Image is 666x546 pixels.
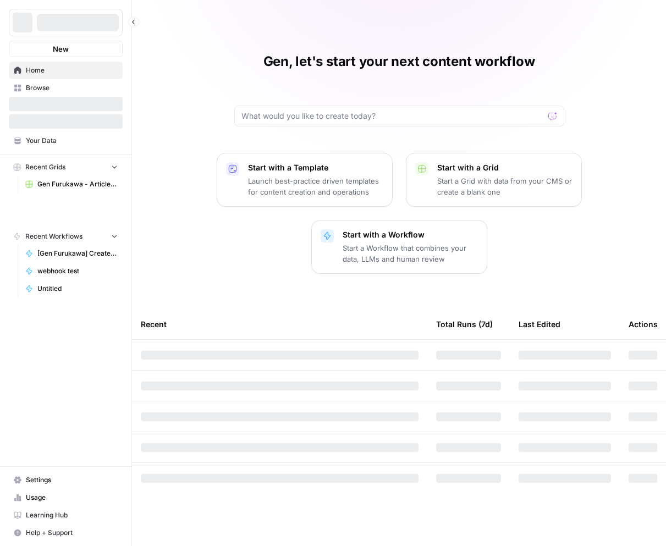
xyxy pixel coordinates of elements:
[629,309,658,339] div: Actions
[26,510,118,520] span: Learning Hub
[141,309,419,339] div: Recent
[9,159,123,175] button: Recent Grids
[9,489,123,506] a: Usage
[26,493,118,503] span: Usage
[37,179,118,189] span: Gen Furukawa - Article from keywords Grid
[9,506,123,524] a: Learning Hub
[9,228,123,245] button: Recent Workflows
[343,229,478,240] p: Start with a Workflow
[263,53,535,70] h1: Gen, let's start your next content workflow
[26,475,118,485] span: Settings
[53,43,69,54] span: New
[20,245,123,262] a: [Gen Furukawa] Create LLM Outline
[248,162,383,173] p: Start with a Template
[241,111,544,122] input: What would you like to create today?
[26,528,118,538] span: Help + Support
[9,79,123,97] a: Browse
[9,471,123,489] a: Settings
[519,309,560,339] div: Last Edited
[26,65,118,75] span: Home
[37,266,118,276] span: webhook test
[343,242,478,264] p: Start a Workflow that combines your data, LLMs and human review
[25,231,82,241] span: Recent Workflows
[437,162,573,173] p: Start with a Grid
[9,524,123,542] button: Help + Support
[437,175,573,197] p: Start a Grid with data from your CMS or create a blank one
[37,249,118,258] span: [Gen Furukawa] Create LLM Outline
[9,41,123,57] button: New
[9,62,123,79] a: Home
[20,175,123,193] a: Gen Furukawa - Article from keywords Grid
[217,153,393,207] button: Start with a TemplateLaunch best-practice driven templates for content creation and operations
[9,132,123,150] a: Your Data
[25,162,65,172] span: Recent Grids
[37,284,118,294] span: Untitled
[26,136,118,146] span: Your Data
[406,153,582,207] button: Start with a GridStart a Grid with data from your CMS or create a blank one
[311,220,487,274] button: Start with a WorkflowStart a Workflow that combines your data, LLMs and human review
[436,309,493,339] div: Total Runs (7d)
[26,83,118,93] span: Browse
[20,262,123,280] a: webhook test
[248,175,383,197] p: Launch best-practice driven templates for content creation and operations
[20,280,123,297] a: Untitled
